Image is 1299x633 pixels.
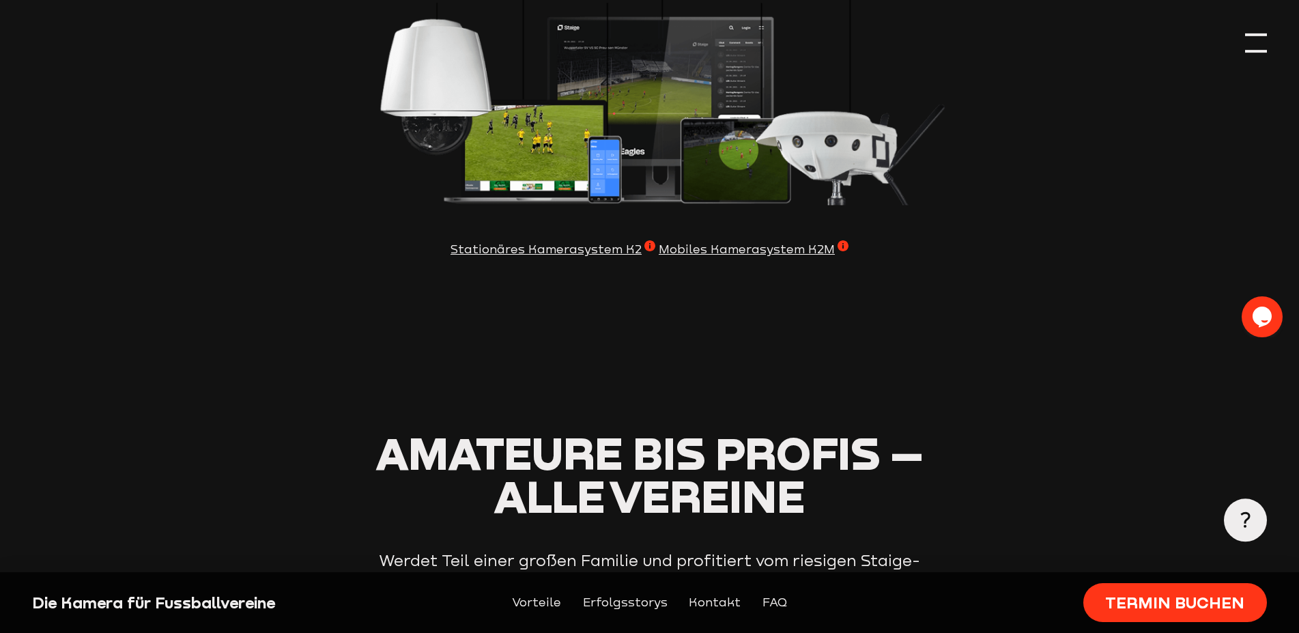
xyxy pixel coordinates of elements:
[1083,583,1267,622] a: Termin buchen
[762,593,787,613] a: FAQ
[659,240,848,259] span: Mobiles Kamerasystem K2M
[512,593,561,613] a: Vorteile
[1242,296,1285,337] iframe: chat widget
[375,426,924,522] span: Amateure bis Profis – alle Vereine
[32,592,328,614] div: Die Kamera für Fussballvereine
[451,240,655,259] span: Stationäres Kamerasystem K2
[583,593,668,613] a: Erfolgsstorys
[689,593,741,613] a: Kontakt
